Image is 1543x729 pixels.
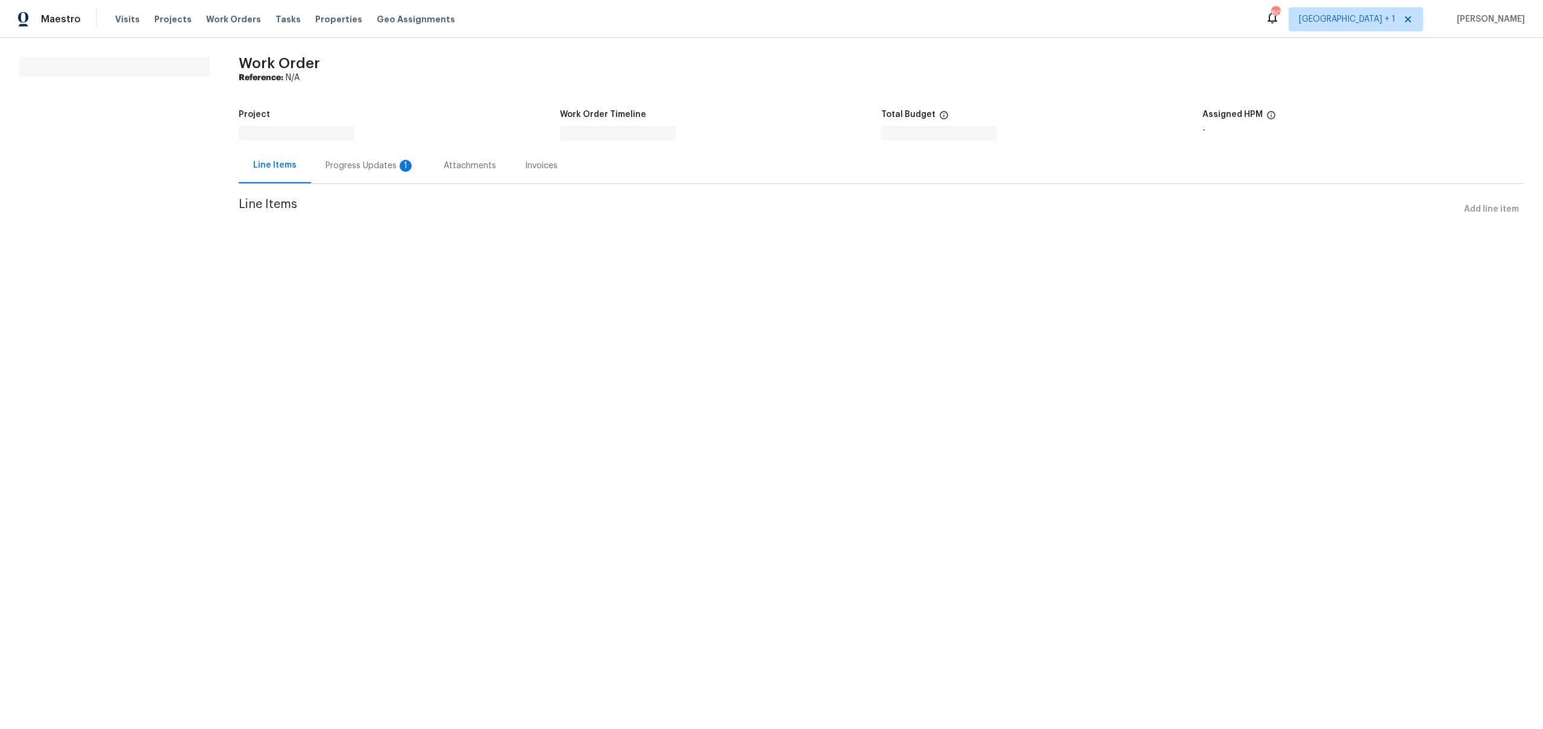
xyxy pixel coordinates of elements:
span: The hpm assigned to this work order. [1266,110,1276,126]
div: N/A [239,72,1524,84]
span: [PERSON_NAME] [1452,13,1525,25]
div: Progress Updates [325,160,415,172]
div: Invoices [525,160,558,172]
h5: Total Budget [881,110,935,119]
h5: Work Order Timeline [560,110,646,119]
span: Visits [115,13,140,25]
span: Work Order [239,56,320,71]
span: Geo Assignments [377,13,455,25]
div: 80 [1271,7,1280,19]
div: 1 [400,160,412,172]
div: Line Items [253,159,297,171]
span: The total cost of line items that have been proposed by Opendoor. This sum includes line items th... [939,110,949,126]
div: Attachments [444,160,496,172]
span: Projects [154,13,192,25]
span: Line Items [239,198,1459,221]
h5: Project [239,110,270,119]
span: Maestro [41,13,81,25]
b: Reference: [239,74,283,82]
span: [GEOGRAPHIC_DATA] + 1 [1299,13,1395,25]
h5: Assigned HPM [1202,110,1263,119]
span: Properties [315,13,362,25]
div: - [1202,126,1524,134]
span: Work Orders [206,13,261,25]
span: Tasks [275,15,301,24]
